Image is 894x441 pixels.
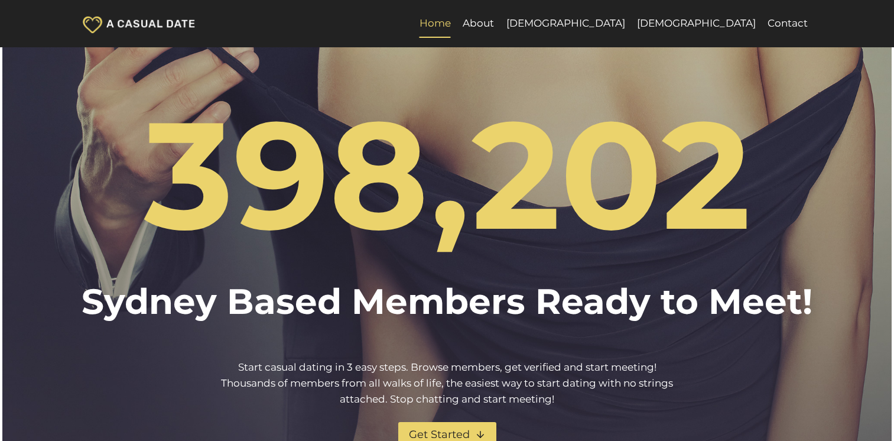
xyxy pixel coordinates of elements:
a: [DEMOGRAPHIC_DATA] [500,9,630,38]
p: Start casual dating in 3 easy steps. Browse members, get verified and start meeting! Thousands of... [211,359,684,408]
nav: Primary [414,9,814,38]
img: A Casual Date [80,12,199,35]
h2: Sydney Based Members Ready to Meet! [80,275,814,327]
a: Contact [762,9,814,38]
a: About [457,9,500,38]
h1: 398,202 [80,62,814,288]
a: Home [414,9,457,38]
a: [DEMOGRAPHIC_DATA] [631,9,762,38]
